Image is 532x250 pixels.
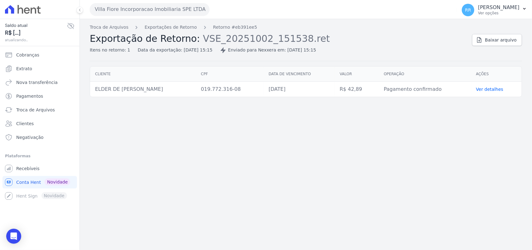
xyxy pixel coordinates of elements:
span: RR [465,8,471,12]
a: Nova transferência [2,76,77,89]
a: Baixar arquivo [472,34,522,46]
span: Nova transferência [16,79,58,86]
span: VSE_20251002_151538.ret [203,32,330,44]
p: Ver opções [478,11,520,16]
a: Negativação [2,131,77,144]
span: Novidade [45,179,70,185]
button: Villa Fiore Incorporacao Imobiliaria SPE LTDA [90,3,209,16]
th: Operação [379,66,471,82]
span: Cobranças [16,52,39,58]
span: Saldo atual [5,22,67,29]
a: Ver detalhes [476,87,504,92]
span: R$ [...] [5,29,67,37]
th: Cliente [90,66,196,82]
p: [PERSON_NAME] [478,4,520,11]
span: Extrato [16,66,32,72]
a: Recebíveis [2,162,77,175]
div: Open Intercom Messenger [6,229,21,244]
a: Extrato [2,62,77,75]
td: [DATE] [264,82,335,97]
a: Pagamentos [2,90,77,102]
div: Plataformas [5,152,74,160]
span: Recebíveis [16,165,40,172]
th: Ações [471,66,522,82]
nav: Sidebar [5,49,74,202]
a: Cobranças [2,49,77,61]
a: Conta Hent Novidade [2,176,77,189]
span: Baixar arquivo [485,37,517,43]
td: 019.772.316-08 [196,82,264,97]
span: Pagamentos [16,93,43,99]
span: Troca de Arquivos [16,107,55,113]
td: Pagamento confirmado [379,82,471,97]
td: R$ 42,89 [335,82,379,97]
div: Data da exportação: [DATE] 15:15 [138,47,213,53]
th: Data de vencimento [264,66,335,82]
a: Exportações de Retorno [145,24,197,31]
a: Troca de Arquivos [90,24,128,31]
a: Retorno #eb391ee5 [213,24,257,31]
a: Clientes [2,117,77,130]
span: Clientes [16,120,34,127]
div: Enviado para Nexxera em: [DATE] 15:15 [220,47,316,53]
span: atualizando... [5,37,67,43]
nav: Breadcrumb [90,24,467,31]
button: RR [PERSON_NAME] Ver opções [457,1,532,19]
span: Conta Hent [16,179,41,185]
div: Itens no retorno: 1 [90,47,130,53]
span: Negativação [16,134,44,140]
th: CPF [196,66,264,82]
a: Troca de Arquivos [2,104,77,116]
td: ELDER DE [PERSON_NAME] [90,82,196,97]
th: Valor [335,66,379,82]
span: Exportação de Retorno: [90,33,200,44]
